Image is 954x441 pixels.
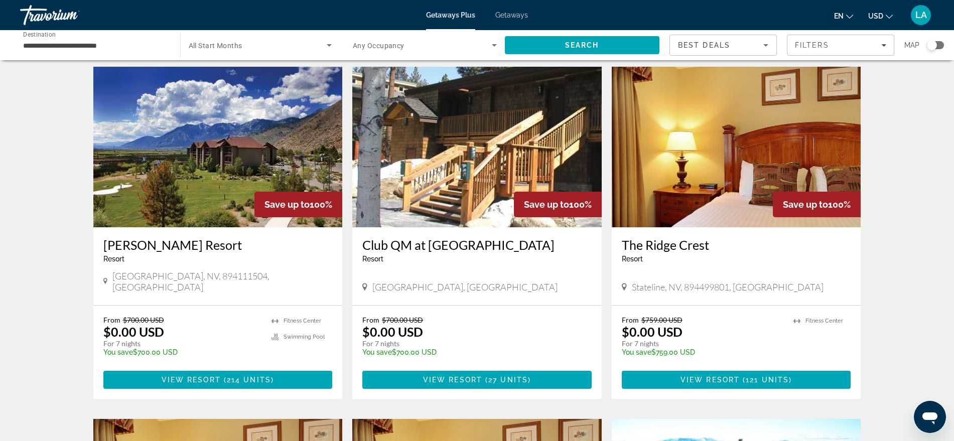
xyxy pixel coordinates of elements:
span: LA [915,10,927,20]
span: ( ) [221,376,274,384]
span: Best Deals [678,41,730,49]
span: View Resort [162,376,221,384]
span: You save [622,348,651,356]
span: ( ) [482,376,531,384]
span: Any Occupancy [353,42,404,50]
p: $700.00 USD [103,348,262,356]
p: $700.00 USD [362,348,582,356]
a: Travorium [20,2,120,28]
span: $700.00 USD [123,316,164,324]
p: $0.00 USD [103,324,164,339]
span: Stateline, NV, 894499801, [GEOGRAPHIC_DATA] [632,281,824,292]
span: Resort [622,255,643,263]
img: The Ridge Crest [612,67,861,227]
p: $0.00 USD [622,324,683,339]
span: [GEOGRAPHIC_DATA], [GEOGRAPHIC_DATA] [372,281,558,292]
span: Filters [795,41,829,49]
span: View Resort [680,376,740,384]
a: Club QM at [GEOGRAPHIC_DATA] [362,237,592,252]
div: 100% [254,192,342,217]
button: Change language [834,9,853,23]
span: USD [868,12,883,20]
div: 100% [514,192,602,217]
p: For 7 nights [362,339,582,348]
span: Fitness Center [284,318,321,324]
button: View Resort(214 units) [103,371,333,389]
button: View Resort(121 units) [622,371,851,389]
span: All Start Months [189,42,242,50]
span: Resort [103,255,124,263]
span: 121 units [746,376,789,384]
p: $0.00 USD [362,324,423,339]
span: en [834,12,844,20]
a: Getaways Plus [426,11,475,19]
span: $759.00 USD [641,316,683,324]
span: Destination [23,31,56,38]
button: Search [505,36,660,54]
button: View Resort(27 units) [362,371,592,389]
iframe: Button to launch messaging window [914,401,946,433]
span: Swimming Pool [284,334,325,340]
p: For 7 nights [622,339,784,348]
span: View Resort [423,376,482,384]
span: You save [103,348,133,356]
a: [PERSON_NAME] Resort [103,237,333,252]
span: 214 units [227,376,271,384]
button: User Menu [908,5,934,26]
span: Resort [362,255,383,263]
span: From [103,316,120,324]
a: Getaways [495,11,528,19]
span: You save [362,348,392,356]
a: The Ridge Crest [622,237,851,252]
span: Fitness Center [805,318,843,324]
span: 27 units [488,376,528,384]
span: From [622,316,639,324]
span: Save up to [264,199,310,210]
span: Map [904,38,919,52]
img: Club QM at Northlake Lodges & Villas [352,67,602,227]
span: From [362,316,379,324]
p: For 7 nights [103,339,262,348]
div: 100% [773,192,861,217]
button: Filters [787,35,894,56]
span: $700.00 USD [382,316,423,324]
span: Save up to [783,199,828,210]
button: Change currency [868,9,893,23]
p: $759.00 USD [622,348,784,356]
img: David Walley's Resort [93,67,343,227]
span: ( ) [740,376,792,384]
input: Select destination [23,40,167,52]
span: Save up to [524,199,569,210]
span: Search [565,41,599,49]
mat-select: Sort by [678,39,768,51]
span: [GEOGRAPHIC_DATA], NV, 894111504, [GEOGRAPHIC_DATA] [112,270,332,292]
